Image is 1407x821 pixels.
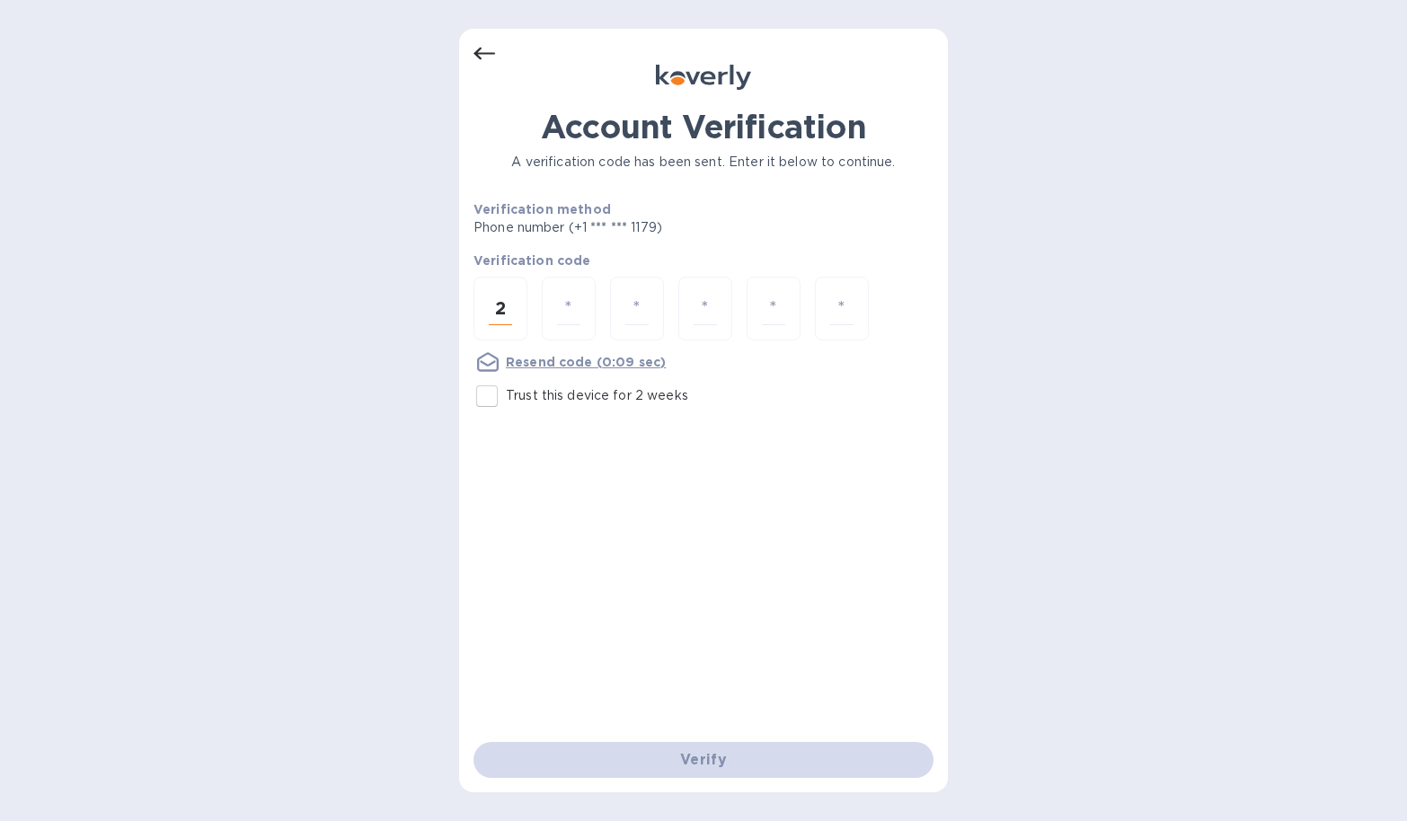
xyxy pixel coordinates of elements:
b: Verification method [473,202,611,216]
p: A verification code has been sent. Enter it below to continue. [473,153,934,172]
h1: Account Verification [473,108,934,146]
p: Phone number (+1 *** *** 1179) [473,218,800,237]
p: Trust this device for 2 weeks [506,386,688,405]
p: Verification code [473,252,934,269]
u: Resend code (0:09 sec) [506,355,666,369]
